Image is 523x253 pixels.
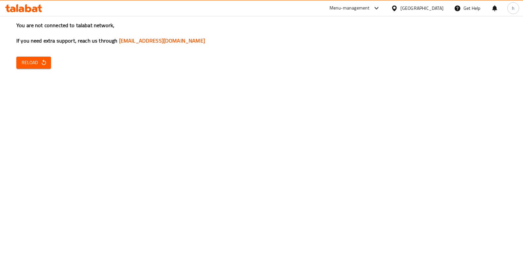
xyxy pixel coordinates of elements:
div: [GEOGRAPHIC_DATA] [400,5,444,12]
h3: You are not connected to talabat network, If you need extra support, reach us through [16,22,507,45]
span: Reload [22,59,46,67]
div: Menu-management [329,4,370,12]
a: [EMAIL_ADDRESS][DOMAIN_NAME] [119,36,205,45]
span: h [512,5,515,12]
button: Reload [16,57,51,69]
